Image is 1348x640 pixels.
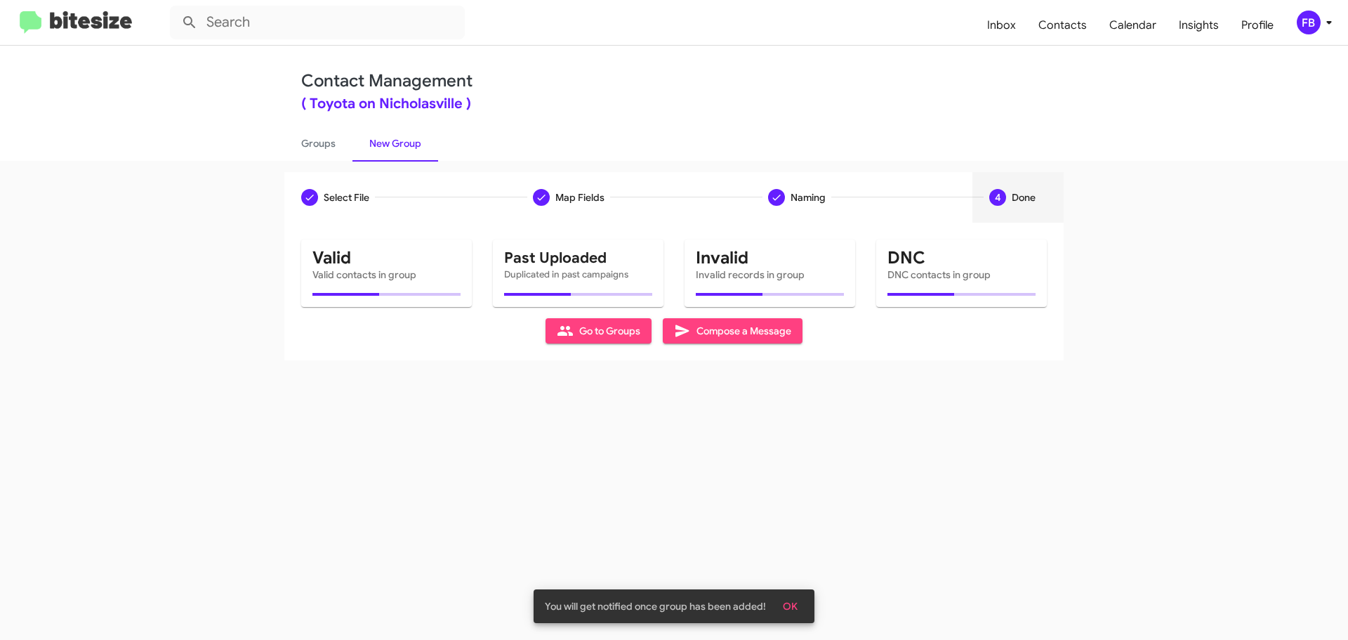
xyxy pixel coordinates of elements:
mat-card-subtitle: Valid contacts in group [312,268,461,282]
a: Calendar [1098,5,1168,46]
span: You will get notified once group has been added! [545,599,766,613]
a: Insights [1168,5,1230,46]
div: ( Toyota on Nicholasville ) [301,97,1047,111]
div: FB [1297,11,1321,34]
button: Compose a Message [663,318,802,344]
button: FB [1285,11,1333,34]
a: Contact Management [301,70,473,91]
a: Groups [284,125,352,162]
span: Go to Groups [557,318,640,344]
mat-card-title: Past Uploaded [504,251,652,265]
a: New Group [352,125,438,162]
a: Profile [1230,5,1285,46]
input: Search [170,6,465,39]
button: Go to Groups [546,318,652,344]
mat-card-title: Valid [312,251,461,265]
mat-card-title: Invalid [696,251,844,265]
a: Inbox [976,5,1027,46]
mat-card-title: DNC [887,251,1036,265]
button: OK [772,594,809,619]
a: Contacts [1027,5,1098,46]
mat-card-subtitle: Invalid records in group [696,268,844,282]
span: OK [783,594,798,619]
span: Compose a Message [674,318,791,344]
mat-card-subtitle: DNC contacts in group [887,268,1036,282]
mat-card-subtitle: Duplicated in past campaigns [504,268,652,282]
